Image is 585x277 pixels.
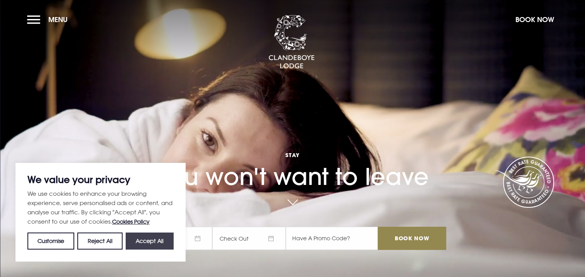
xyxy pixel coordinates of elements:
div: We value your privacy [15,163,186,262]
input: Book Now [378,227,446,250]
h1: You won't want to leave [139,133,446,190]
button: Customise [27,233,74,250]
p: We value your privacy [27,175,174,184]
button: Accept All [126,233,174,250]
span: Stay [139,151,446,159]
button: Menu [27,11,72,28]
img: Clandeboye Lodge [268,15,315,69]
button: Book Now [512,11,558,28]
a: Cookies Policy [112,218,150,225]
span: Menu [48,15,68,24]
span: Check Out [212,227,286,250]
p: We use cookies to enhance your browsing experience, serve personalised ads or content, and analys... [27,189,174,226]
input: Have A Promo Code? [286,227,378,250]
button: Reject All [77,233,122,250]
